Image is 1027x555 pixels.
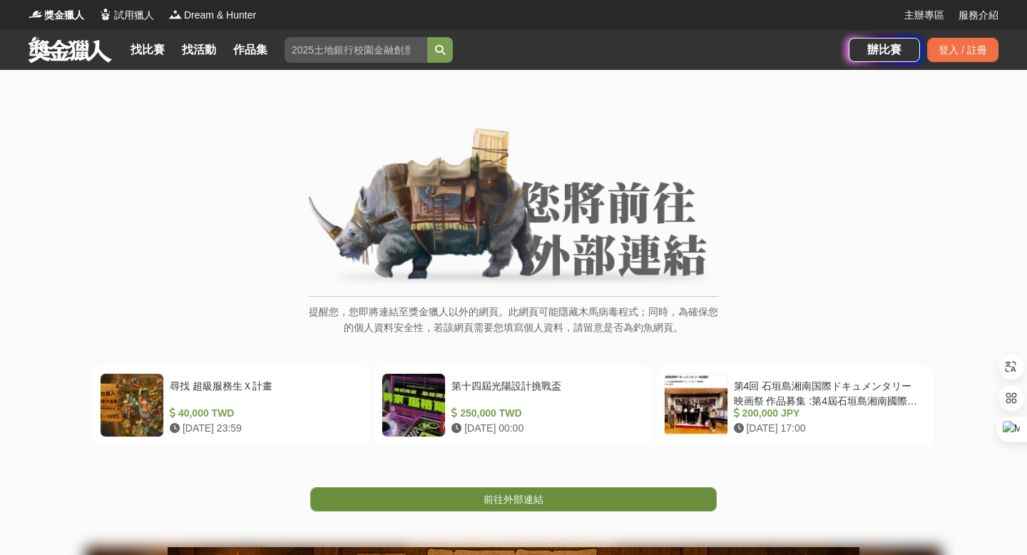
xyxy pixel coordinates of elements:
[657,366,934,444] a: 第4回 石垣島湘南国際ドキュメンタリー映画祭 作品募集 :第4屆石垣島湘南國際紀錄片電影節作品徵集 200,000 JPY [DATE] 17:00
[114,8,154,23] span: 試用獵人
[734,421,921,436] div: [DATE] 17:00
[451,379,639,406] div: 第十四屆光陽設計挑戰盃
[29,7,43,21] img: Logo
[309,128,719,289] img: External Link Banner
[904,8,944,23] a: 主辦專區
[170,406,357,421] div: 40,000 TWD
[484,494,543,505] span: 前往外部連結
[168,7,183,21] img: Logo
[184,8,256,23] span: Dream & Hunter
[29,8,84,23] a: Logo獎金獵人
[849,38,920,62] a: 辦比賽
[451,421,639,436] div: [DATE] 00:00
[927,38,998,62] div: 登入 / 註冊
[734,406,921,421] div: 200,000 JPY
[168,8,256,23] a: LogoDream & Hunter
[170,379,357,406] div: 尋找 超級服務生Ｘ計畫
[734,379,921,406] div: 第4回 石垣島湘南国際ドキュメンタリー映画祭 作品募集 :第4屆石垣島湘南國際紀錄片電影節作品徵集
[310,487,717,511] a: 前往外部連結
[125,40,170,60] a: 找比賽
[959,8,998,23] a: 服務介紹
[98,8,154,23] a: Logo試用獵人
[176,40,222,60] a: 找活動
[374,366,652,444] a: 第十四屆光陽設計挑戰盃 250,000 TWD [DATE] 00:00
[228,40,273,60] a: 作品集
[285,37,427,63] input: 2025土地銀行校園金融創意挑戰賽：從你出發 開啟智慧金融新頁
[451,406,639,421] div: 250,000 TWD
[93,366,370,444] a: 尋找 超級服務生Ｘ計畫 40,000 TWD [DATE] 23:59
[309,304,719,350] p: 提醒您，您即將連結至獎金獵人以外的網頁。此網頁可能隱藏木馬病毒程式；同時，為確保您的個人資料安全性，若該網頁需要您填寫個人資料，請留意是否為釣魚網頁。
[44,8,84,23] span: 獎金獵人
[170,421,357,436] div: [DATE] 23:59
[98,7,113,21] img: Logo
